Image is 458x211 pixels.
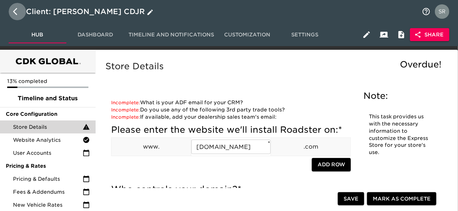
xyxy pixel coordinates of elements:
span: User Accounts [13,149,83,157]
span: Dashboard [71,30,120,39]
span: Fees & Addendums [13,188,83,195]
img: Profile [435,4,449,19]
span: Share [416,30,444,39]
a: What is your ADF email for your CRM? [111,100,243,105]
span: Add Row [318,160,345,169]
p: www. [112,142,191,151]
h5: Please enter the website we'll install Roadster on: [111,124,351,136]
div: Client: [PERSON_NAME] CDJR [26,6,155,17]
span: Website Analytics [13,136,83,144]
p: 13% completed [7,78,88,85]
button: Edit Hub [358,26,375,43]
span: Hub [13,30,62,39]
span: Incomplete: [111,100,140,105]
span: Overdue! [400,59,441,70]
h5: Note: [364,90,435,102]
button: Share [410,28,449,41]
span: Pricing & Defaults [13,175,83,183]
span: Pricing & Rates [6,162,90,170]
span: Mark as Complete [373,194,431,203]
h5: Who controls your domain? [111,184,351,195]
span: Incomplete: [111,107,140,113]
a: If available, add your dealership sales team's email: [111,114,276,120]
span: Settings [280,30,330,39]
button: Add Row [312,158,351,171]
button: Mark as Complete [367,192,436,206]
span: Incomplete: [111,114,140,120]
span: Timeline and Status [6,94,90,103]
p: This task provides us with the necessary information to customize the Express Store for your stor... [369,113,429,156]
span: Store Details [13,123,83,131]
p: .com [271,142,350,151]
button: Save [338,192,364,206]
button: notifications [418,3,435,20]
span: New Vehicle Rates [13,201,83,208]
h5: Store Details [105,61,445,72]
button: Client View [375,26,393,43]
span: Customization [223,30,272,39]
button: Internal Notes and Comments [393,26,410,43]
span: Timeline and Notifications [128,30,214,39]
span: Core Configuration [6,110,90,118]
a: Do you use any of the following 3rd party trade tools? [111,107,285,113]
span: Save [344,194,358,203]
